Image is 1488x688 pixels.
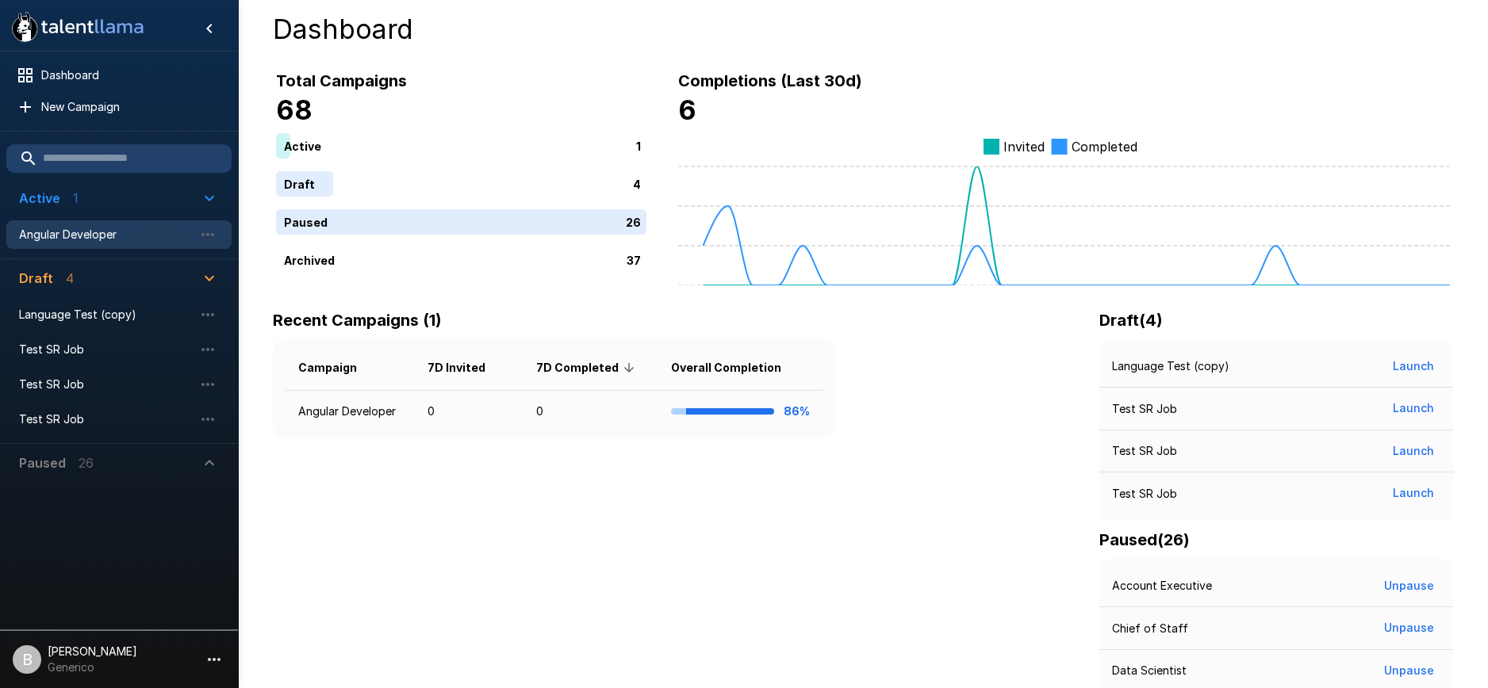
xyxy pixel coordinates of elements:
p: Test SR Job [1112,443,1177,459]
p: 4 [633,175,641,192]
p: 1 [636,137,641,154]
button: Unpause [1378,613,1440,643]
p: 26 [626,213,641,230]
p: Chief of Staff [1112,621,1188,636]
b: Completions (Last 30d) [678,71,862,90]
td: 0 [415,391,523,433]
button: Launch [1386,437,1440,466]
p: Account Executive [1112,578,1212,594]
p: Test SR Job [1112,486,1177,502]
h4: Dashboard [273,13,1453,46]
b: Total Campaigns [276,71,407,90]
button: Launch [1386,479,1440,508]
b: Paused ( 26 ) [1099,530,1190,549]
button: Unpause [1378,656,1440,686]
p: 37 [627,251,641,268]
td: 0 [523,391,658,433]
b: Draft ( 4 ) [1099,311,1163,330]
b: 86% [784,404,810,418]
p: Data Scientist [1112,663,1187,678]
button: Unpause [1378,571,1440,601]
button: Launch [1386,352,1440,381]
span: Overall Completion [671,358,802,377]
b: 68 [276,94,313,126]
button: Launch [1386,394,1440,423]
b: 6 [678,94,696,126]
span: Campaign [298,358,378,377]
p: Test SR Job [1112,401,1177,417]
b: Recent Campaigns (1) [273,311,442,330]
span: 7D Completed [536,358,639,377]
p: Language Test (copy) [1112,358,1229,374]
span: 7D Invited [428,358,506,377]
td: Angular Developer [286,391,415,433]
